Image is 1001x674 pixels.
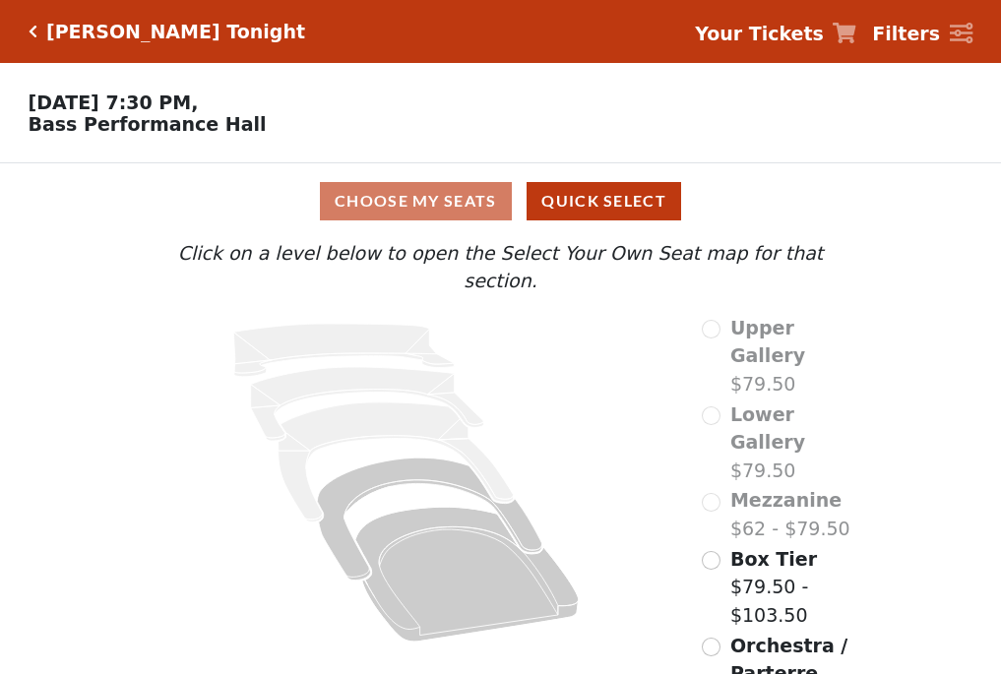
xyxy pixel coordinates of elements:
label: $79.50 [730,314,862,398]
p: Click on a level below to open the Select Your Own Seat map for that section. [139,239,861,295]
strong: Filters [872,23,940,44]
strong: Your Tickets [695,23,824,44]
label: $79.50 [730,400,862,485]
path: Orchestra / Parterre Circle - Seats Available: 561 [356,507,580,642]
button: Quick Select [527,182,681,220]
a: Filters [872,20,972,48]
span: Lower Gallery [730,403,805,454]
span: Upper Gallery [730,317,805,367]
a: Your Tickets [695,20,856,48]
a: Click here to go back to filters [29,25,37,38]
path: Lower Gallery - Seats Available: 0 [251,367,484,441]
h5: [PERSON_NAME] Tonight [46,21,305,43]
span: Box Tier [730,548,817,570]
path: Upper Gallery - Seats Available: 0 [234,324,455,377]
span: Mezzanine [730,489,842,511]
label: $79.50 - $103.50 [730,545,862,630]
label: $62 - $79.50 [730,486,850,542]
